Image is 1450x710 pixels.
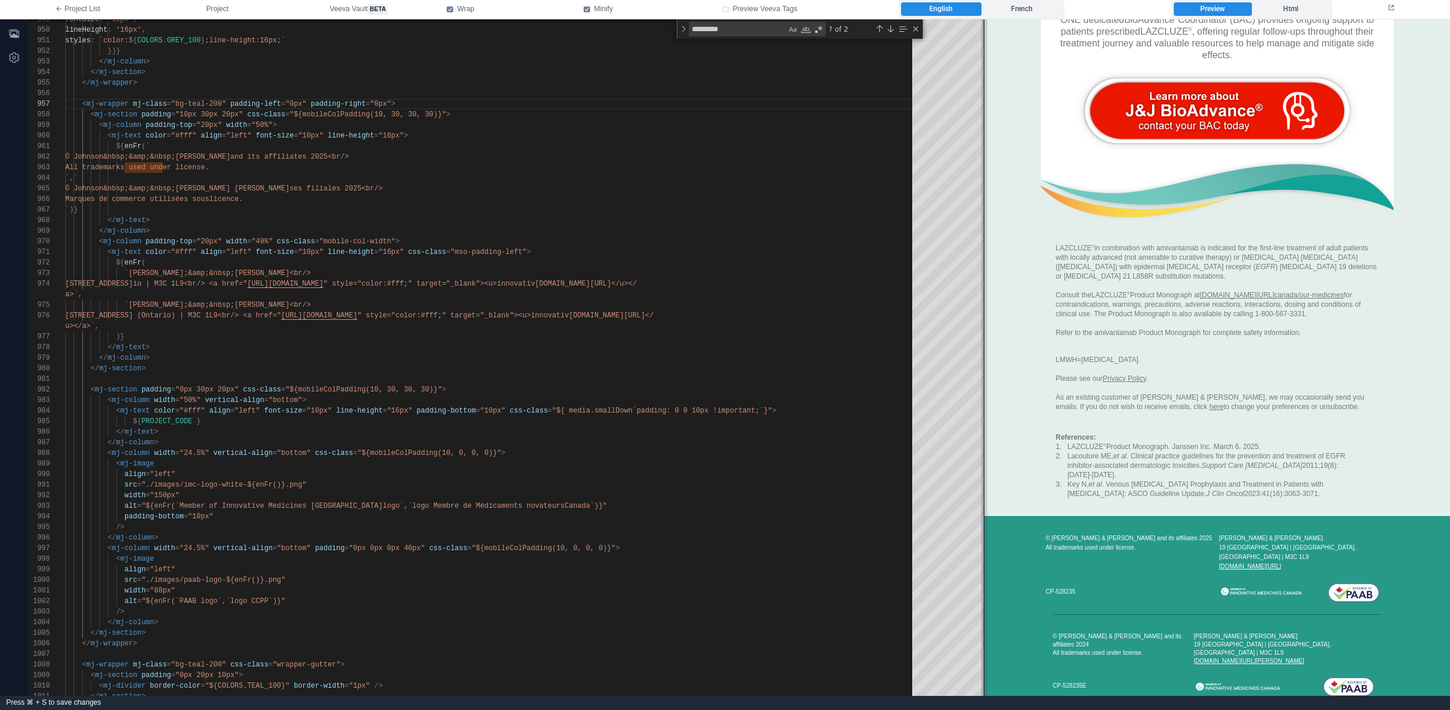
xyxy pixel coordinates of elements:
[828,22,873,36] div: ? of 2
[142,26,146,34] span: ,
[108,343,116,351] span: </
[29,448,50,458] div: 988
[125,428,154,436] span: mj-text
[65,195,209,203] span: Marques de commerce utilisées sous
[143,272,146,276] sup: ®
[142,68,146,76] span: >
[200,248,222,256] span: align
[209,195,243,203] span: licence.
[171,386,175,394] span: =
[264,407,303,415] span: font-size
[196,121,222,129] span: "20px"
[142,364,146,373] span: >
[535,280,637,288] span: [DOMAIN_NAME][URL]</u></
[200,36,205,45] span: }
[247,280,324,288] span: [URL][DOMAIN_NAME]
[29,99,50,109] div: 957
[71,336,394,401] div: LMWH=[MEDICAL_DATA]. Please see our . As an existing customer of [PERSON_NAME] & [PERSON_NAME], w...
[336,407,383,415] span: line-height
[146,227,150,235] span: >
[328,248,374,256] span: line-height
[225,383,239,391] u: here
[65,15,99,24] span: fontSize
[116,333,124,341] span: )}
[29,406,50,416] div: 984
[91,386,95,394] span: <
[204,6,207,12] sup: ®
[330,4,388,15] span: Veeva Vault
[252,237,273,246] span: "49%"
[29,205,50,215] div: 967
[357,312,569,320] span: " style="color:#fff;" target="_blank"><u>innovativ
[286,110,290,119] span: =
[65,312,163,320] span: [STREET_ADDRESS] (Ontar
[323,280,535,288] span: " style="color:#fff;" target="_blank"><u>innovativ
[192,121,196,129] span: =
[107,272,146,280] span: LAZCLUZE
[146,343,150,351] span: >
[29,46,50,56] div: 952
[800,24,812,35] div: Match Whole Word (⌥⌘W)
[65,26,108,34] span: lineHeight
[209,638,320,645] a: [DOMAIN_NAME][URL][PERSON_NAME]
[107,225,110,229] span: ®
[71,423,83,432] td: 1.
[125,259,142,267] span: enFr
[167,100,171,108] span: =
[65,174,69,182] span: `
[91,68,99,76] span: </
[137,36,162,45] span: COLORS
[29,353,50,363] div: 979
[1252,2,1330,16] label: Html
[108,132,112,140] span: <
[171,110,175,119] span: =
[146,248,167,256] span: color
[91,110,95,119] span: <
[281,100,285,108] span: =
[99,58,108,66] span: </
[86,100,129,108] span: mj-wrapper
[167,132,171,140] span: =
[29,25,50,35] div: 950
[206,4,229,15] span: Project
[116,259,124,267] span: ${
[222,99,223,109] textarea: Editor content;Press Alt+F1 for Accessibility Options.
[733,4,798,15] span: Preview Veeva Tags
[29,331,50,342] div: 977
[235,407,260,415] span: "left"
[29,215,50,226] div: 968
[156,7,207,17] span: LAZCLUZE
[99,15,103,24] span: :
[29,120,50,130] div: 959
[200,132,222,140] span: align
[273,121,277,129] span: >
[116,142,124,150] span: ${
[272,243,291,252] em: EGFR
[196,237,222,246] span: "20px"
[116,216,145,225] span: mj-text
[286,386,442,394] span: "${mobileColPadding(10, 30, 30, 30)}"
[29,173,50,183] div: 964
[192,237,196,246] span: =
[146,237,192,246] span: padding-top
[83,432,394,460] td: Lacouture ME, . Clinical practice guidelines for the prevention and treatment of EGFR inhibitor‑a...
[374,132,379,140] span: =
[99,354,108,362] span: </
[911,24,920,34] div: Close (Escape)
[179,407,205,415] span: "#fff"
[133,15,137,24] span: ,
[142,142,146,150] span: (
[83,423,122,431] span: LAZCLUZE
[328,132,374,140] span: line-height
[404,132,408,140] span: >
[65,36,91,45] span: styles
[396,237,400,246] span: >
[678,19,689,39] div: Toggle Replace
[112,396,150,404] span: mj-column
[171,100,226,108] span: "bg-teal-200"
[226,237,247,246] span: width
[163,36,167,45] span: .
[29,279,50,289] div: 974
[29,35,50,46] div: 951
[391,100,396,108] span: >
